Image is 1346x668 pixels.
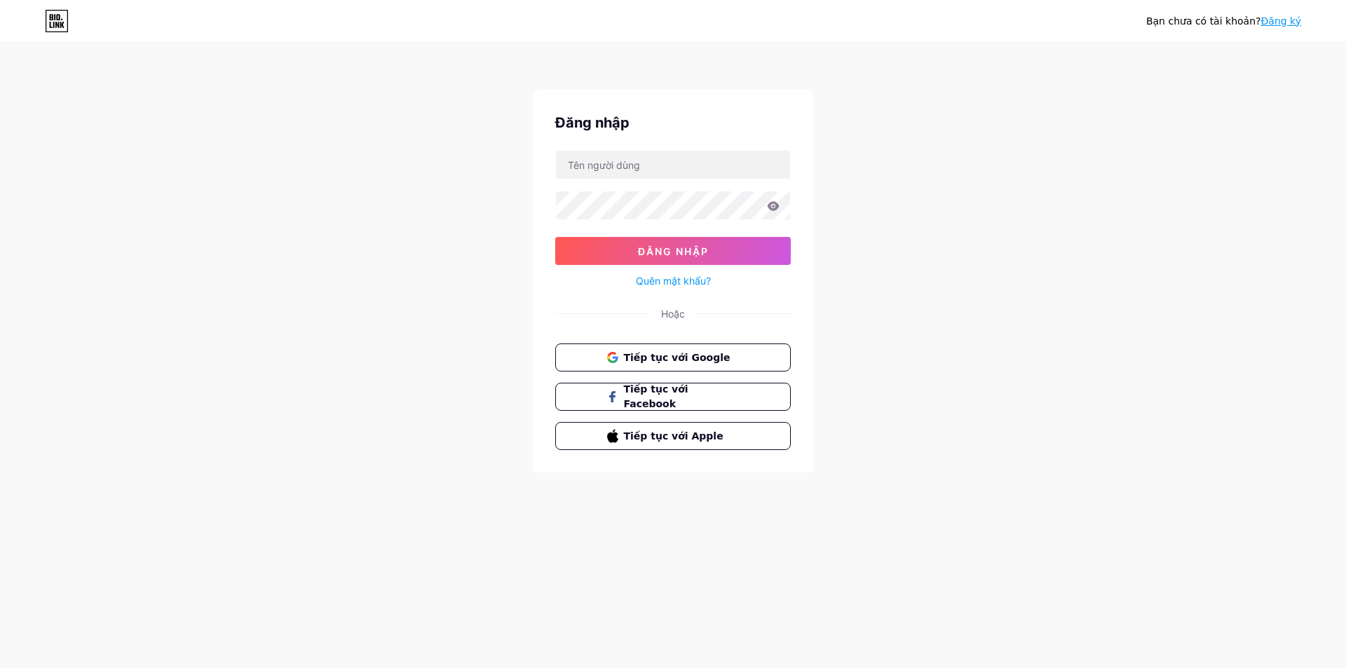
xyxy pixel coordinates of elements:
font: Quên mật khẩu? [636,275,711,287]
font: Đăng nhập [638,245,709,257]
a: Đăng ký [1260,15,1301,27]
font: Bạn chưa có tài khoản? [1146,15,1261,27]
font: Đăng nhập [555,114,630,131]
button: Đăng nhập [555,237,791,265]
a: Quên mật khẩu? [636,273,711,288]
font: Tiếp tục với Facebook [624,383,688,409]
font: Tiếp tục với Apple [624,430,723,442]
font: Tiếp tục với Google [624,352,730,363]
button: Tiếp tục với Apple [555,422,791,450]
button: Tiếp tục với Facebook [555,383,791,411]
font: Hoặc [661,308,685,320]
button: Tiếp tục với Google [555,343,791,372]
input: Tên người dùng [556,151,790,179]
